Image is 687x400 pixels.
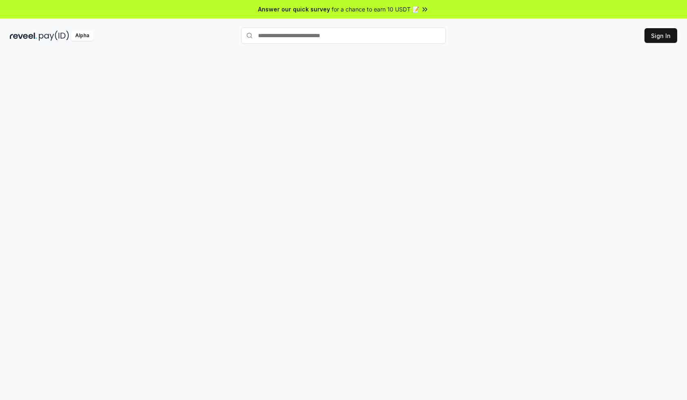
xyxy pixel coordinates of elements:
[71,31,94,41] div: Alpha
[644,28,677,43] button: Sign In
[10,31,37,41] img: reveel_dark
[39,31,69,41] img: pay_id
[332,5,419,13] span: for a chance to earn 10 USDT 📝
[258,5,330,13] span: Answer our quick survey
